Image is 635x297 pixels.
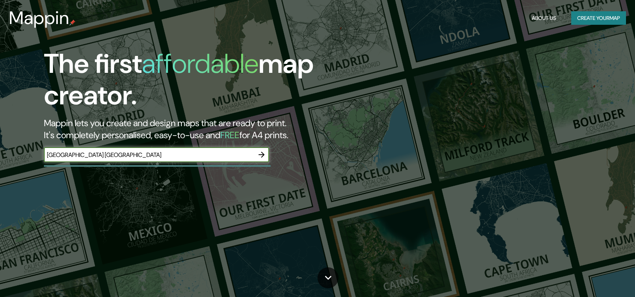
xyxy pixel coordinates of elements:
[142,46,259,81] h1: affordable
[44,117,361,141] h2: Mappin lets you create and design maps that are ready to print. It's completely personalised, eas...
[44,48,361,117] h1: The first map creator.
[9,8,69,29] h3: Mappin
[69,20,75,26] img: mappin-pin
[44,151,254,159] input: Choose your favourite place
[571,11,626,25] button: Create yourmap
[220,129,239,141] h5: FREE
[529,11,559,25] button: About Us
